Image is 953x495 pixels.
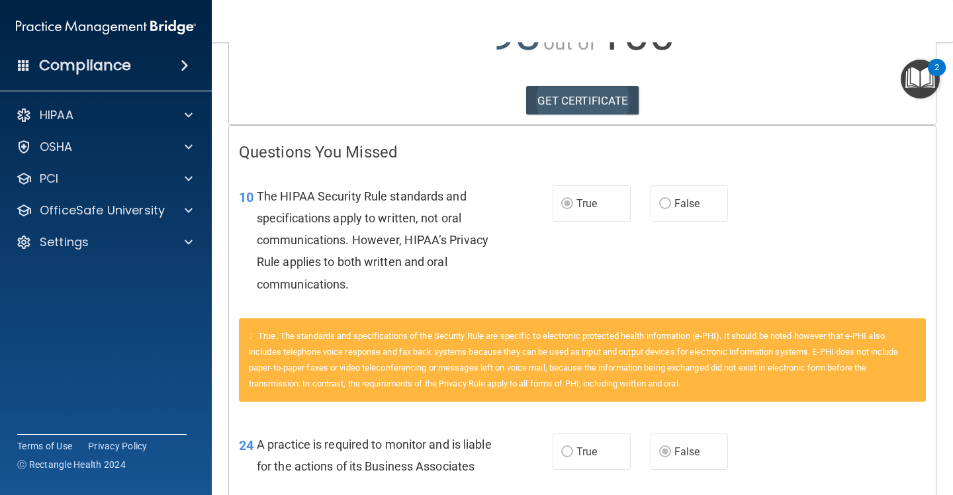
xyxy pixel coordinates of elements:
span: True [576,445,597,458]
a: OfficeSafe University [16,202,193,218]
span: 10 [239,189,253,205]
span: True. The standards and specifications of the Security Rule are specific to electronic protected ... [249,331,899,388]
span: False [674,197,700,210]
a: Terms of Use [17,439,72,453]
img: PMB logo [16,14,196,40]
p: OSHA [40,139,73,155]
input: True [561,447,573,457]
span: True [576,197,597,210]
a: HIPAA [16,107,193,123]
a: Privacy Policy [88,439,148,453]
span: out of [543,31,596,54]
a: GET CERTIFICATE [526,86,639,115]
input: False [659,447,671,457]
a: Settings [16,234,193,250]
span: Ⓒ Rectangle Health 2024 [17,458,126,471]
h4: Questions You Missed [239,144,926,161]
span: False [674,445,700,458]
a: OSHA [16,139,193,155]
p: OfficeSafe University [40,202,165,218]
button: Open Resource Center, 2 new notifications [901,60,940,99]
input: True [561,199,573,209]
div: 2 [934,67,939,85]
a: PCI [16,171,193,187]
input: False [659,199,671,209]
p: Settings [40,234,89,250]
p: HIPAA [40,107,73,123]
span: 24 [239,437,253,453]
span: The HIPAA Security Rule standards and specifications apply to written, not oral communications. H... [257,189,488,291]
p: PCI [40,171,58,187]
h4: Compliance [39,56,131,75]
span: A practice is required to monitor and is liable for the actions of its Business Associates [257,437,492,473]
